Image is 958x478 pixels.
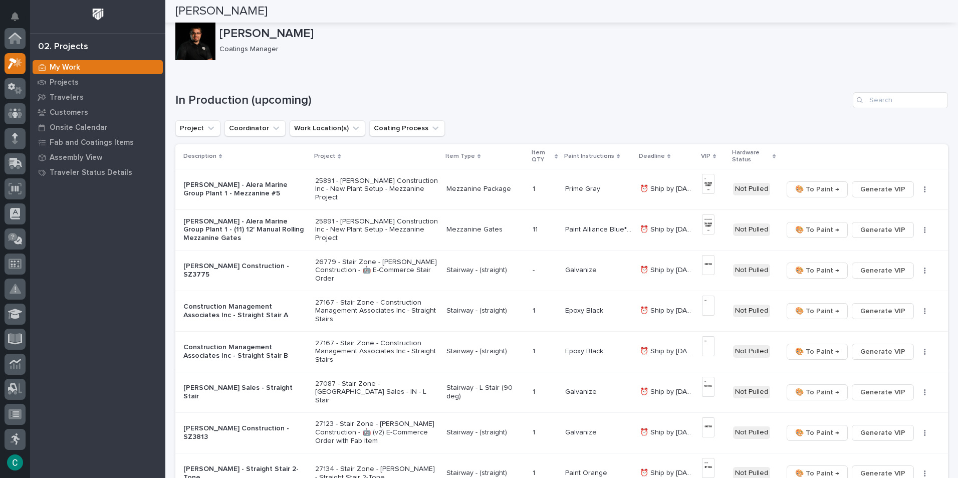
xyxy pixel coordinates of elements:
[50,63,80,72] p: My Work
[50,78,79,87] p: Projects
[565,183,602,193] p: Prime Gray
[5,6,26,27] button: Notifications
[175,331,948,372] tr: Construction Management Associates Inc - Straight Stair B27167 - Stair Zone - Construction Manage...
[533,264,537,275] p: -
[175,209,948,250] tr: [PERSON_NAME] - Alera Marine Group Plant 1 - (11) 12' Manual Rolling Mezzanine Gates25891 - [PERS...
[30,150,165,165] a: Assembly View
[175,93,849,108] h1: In Production (upcoming)
[787,263,848,279] button: 🎨 To Paint →
[860,346,905,358] span: Generate VIP
[175,4,268,19] h2: [PERSON_NAME]
[446,428,525,437] p: Stairway - (straight)
[787,425,848,441] button: 🎨 To Paint →
[50,123,108,132] p: Onsite Calendar
[369,120,445,136] button: Coating Process
[565,386,599,396] p: Galvanize
[787,181,848,197] button: 🎨 To Paint →
[445,151,475,162] p: Item Type
[795,346,839,358] span: 🎨 To Paint →
[38,42,88,53] div: 02. Projects
[565,467,609,477] p: Paint Orange
[183,303,307,320] p: Construction Management Associates Inc - Straight Stair A
[640,345,696,356] p: ⏰ Ship by 10/6/25
[852,222,914,238] button: Generate VIP
[860,427,905,439] span: Generate VIP
[564,151,614,162] p: Paint Instructions
[290,120,365,136] button: Work Location(s)
[219,27,944,41] p: [PERSON_NAME]
[315,299,438,324] p: 27167 - Stair Zone - Construction Management Associates Inc - Straight Stairs
[533,345,537,356] p: 1
[640,264,696,275] p: ⏰ Ship by 10/6/25
[795,265,839,277] span: 🎨 To Paint →
[787,303,848,319] button: 🎨 To Paint →
[795,386,839,398] span: 🎨 To Paint →
[50,153,102,162] p: Assembly View
[183,262,307,279] p: [PERSON_NAME] Construction - SZ3775
[183,384,307,401] p: [PERSON_NAME] Sales - Straight Stair
[175,372,948,412] tr: [PERSON_NAME] Sales - Straight Stair27087 - Stair Zone - [GEOGRAPHIC_DATA] Sales - IN - L StairSt...
[446,266,525,275] p: Stairway - (straight)
[795,224,839,236] span: 🎨 To Paint →
[565,345,605,356] p: Epoxy Black
[787,344,848,360] button: 🎨 To Paint →
[733,345,770,358] div: Not Pulled
[640,426,696,437] p: ⏰ Ship by [DATE]
[30,75,165,90] a: Projects
[853,92,948,108] div: Search
[852,425,914,441] button: Generate VIP
[13,12,26,28] div: Notifications
[315,177,438,202] p: 25891 - [PERSON_NAME] Construction Inc - New Plant Setup - Mezzanine Project
[30,135,165,150] a: Fab and Coatings Items
[50,138,134,147] p: Fab and Coatings Items
[446,307,525,315] p: Stairway - (straight)
[183,181,307,198] p: [PERSON_NAME] - Alera Marine Group Plant 1 - Mezzanine #5
[852,303,914,319] button: Generate VIP
[860,305,905,317] span: Generate VIP
[446,384,525,401] p: Stairway - L Stair (90 deg)
[733,264,770,277] div: Not Pulled
[30,120,165,135] a: Onsite Calendar
[533,467,537,477] p: 1
[30,165,165,180] a: Traveler Status Details
[315,339,438,364] p: 27167 - Stair Zone - Construction Management Associates Inc - Straight Stairs
[795,183,839,195] span: 🎨 To Paint →
[640,305,696,315] p: ⏰ Ship by 10/6/25
[732,147,770,166] p: Hardware Status
[640,386,696,396] p: ⏰ Ship by [DATE]
[30,105,165,120] a: Customers
[733,426,770,439] div: Not Pulled
[446,185,525,193] p: Mezzanine Package
[175,169,948,209] tr: [PERSON_NAME] - Alera Marine Group Plant 1 - Mezzanine #525891 - [PERSON_NAME] Construction Inc -...
[446,469,525,477] p: Stairway - (straight)
[446,347,525,356] p: Stairway - (straight)
[565,223,634,234] p: Paint Alliance Blue* (custom)
[640,183,696,193] p: ⏰ Ship by 9/26/25
[533,305,537,315] p: 1
[183,424,307,441] p: [PERSON_NAME] Construction - SZ3813
[50,93,84,102] p: Travelers
[565,426,599,437] p: Galvanize
[852,344,914,360] button: Generate VIP
[219,45,940,54] p: Coatings Manager
[860,386,905,398] span: Generate VIP
[639,151,665,162] p: Deadline
[795,305,839,317] span: 🎨 To Paint →
[640,223,696,234] p: ⏰ Ship by 9/30/25
[183,151,216,162] p: Description
[733,305,770,317] div: Not Pulled
[315,380,438,405] p: 27087 - Stair Zone - [GEOGRAPHIC_DATA] Sales - IN - L Stair
[533,183,537,193] p: 1
[852,181,914,197] button: Generate VIP
[533,223,540,234] p: 11
[860,224,905,236] span: Generate VIP
[852,384,914,400] button: Generate VIP
[315,420,438,445] p: 27123 - Stair Zone - [PERSON_NAME] Construction - 🤖 (v2) E-Commerce Order with Fab Item
[533,426,537,437] p: 1
[565,264,599,275] p: Galvanize
[89,5,107,24] img: Workspace Logo
[565,305,605,315] p: Epoxy Black
[860,183,905,195] span: Generate VIP
[733,223,770,236] div: Not Pulled
[175,120,220,136] button: Project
